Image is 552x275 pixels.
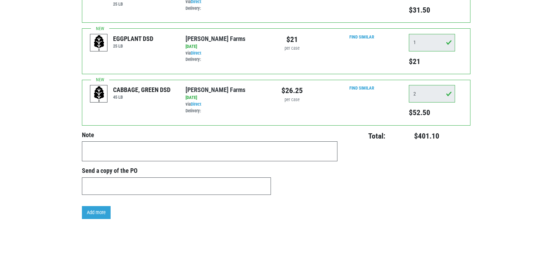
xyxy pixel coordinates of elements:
[113,34,153,43] div: EGGPLANT DSD
[281,45,303,52] div: per case
[186,35,245,42] a: [PERSON_NAME] Farms
[281,97,303,103] div: per case
[281,34,303,45] div: $21
[186,5,271,12] div: Delivery:
[90,34,108,52] img: placeholder-variety-43d6402dacf2d531de610a020419775a.svg
[191,101,201,107] a: Direct
[191,50,201,56] a: Direct
[409,57,455,66] h5: $21
[186,94,271,101] div: [DATE]
[349,85,374,91] a: Find Similar
[186,108,271,114] div: Delivery:
[409,34,455,51] input: Qty
[113,85,170,94] div: CABBAGE, GREEN DSD
[409,6,455,15] h5: $31.50
[90,85,108,103] img: placeholder-variety-43d6402dacf2d531de610a020419775a.svg
[113,1,175,7] h6: 25 LB
[186,101,271,114] div: via
[113,94,170,100] h6: 45 LB
[186,43,271,50] div: [DATE]
[349,34,374,40] a: Find Similar
[82,206,111,219] a: Add more
[409,85,455,103] input: Qty
[113,43,153,49] h6: 25 LB
[390,132,439,141] h4: $401.10
[186,50,271,63] div: via
[82,131,337,139] h4: Note
[186,86,245,93] a: [PERSON_NAME] Farms
[281,85,303,96] div: $26.25
[348,132,386,141] h4: Total:
[82,167,271,175] h3: Send a copy of the PO
[186,56,271,63] div: Delivery:
[409,108,455,117] h5: $52.50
